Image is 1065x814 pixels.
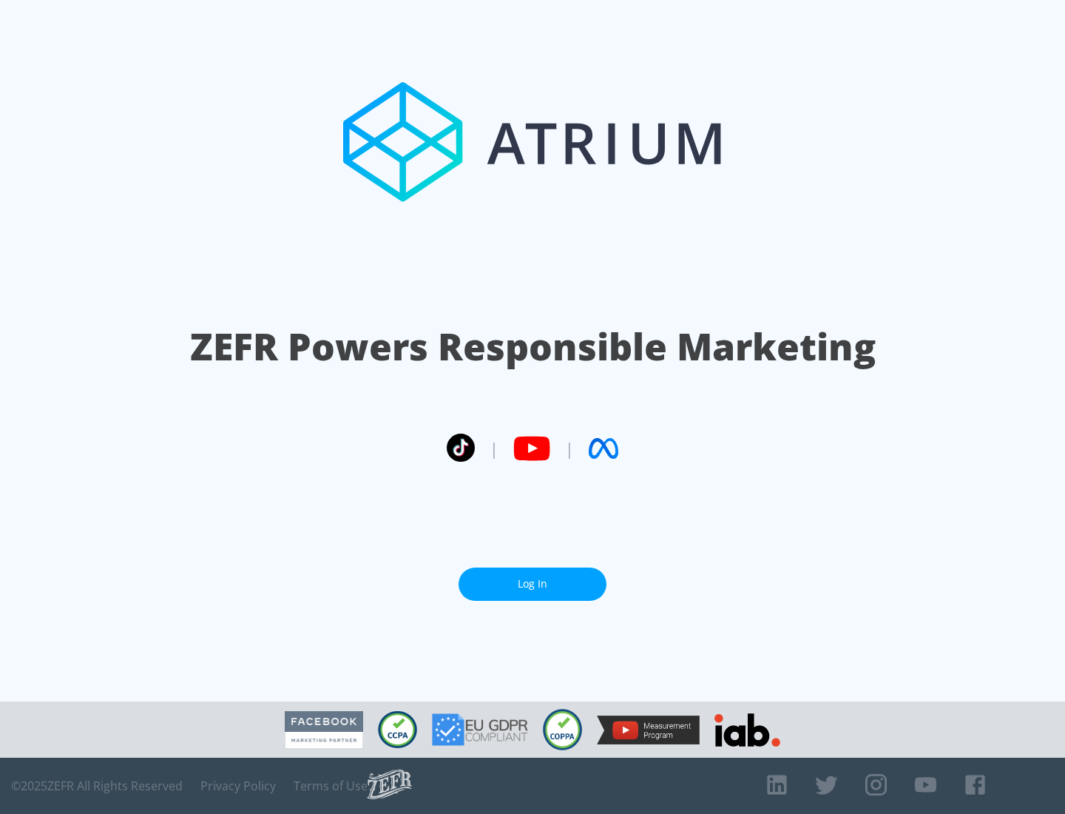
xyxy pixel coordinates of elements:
span: | [490,437,498,460]
h1: ZEFR Powers Responsible Marketing [190,321,876,372]
img: COPPA Compliant [543,709,582,750]
a: Terms of Use [294,778,368,793]
img: YouTube Measurement Program [597,716,700,744]
span: © 2025 ZEFR All Rights Reserved [11,778,183,793]
a: Privacy Policy [200,778,276,793]
img: CCPA Compliant [378,711,417,748]
img: Facebook Marketing Partner [285,711,363,749]
img: IAB [714,713,780,747]
a: Log In [459,568,606,601]
span: | [565,437,574,460]
img: GDPR Compliant [432,713,528,746]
